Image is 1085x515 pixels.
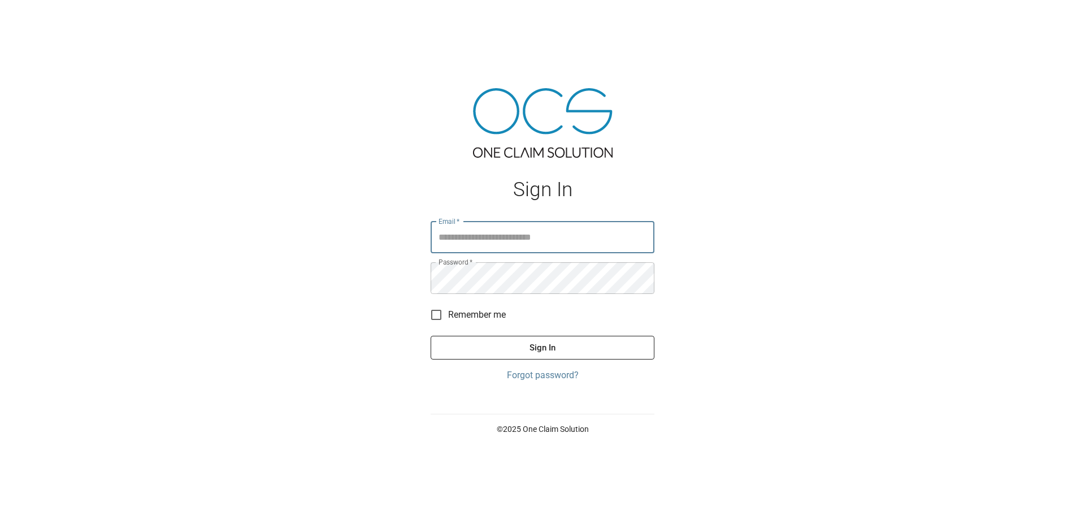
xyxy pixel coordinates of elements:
span: Remember me [448,308,506,322]
img: ocs-logo-tra.png [473,88,613,158]
a: Forgot password? [431,369,654,382]
h1: Sign In [431,178,654,201]
label: Password [439,257,472,267]
img: ocs-logo-white-transparent.png [14,7,59,29]
p: © 2025 One Claim Solution [431,423,654,435]
button: Sign In [431,336,654,360]
label: Email [439,217,460,226]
